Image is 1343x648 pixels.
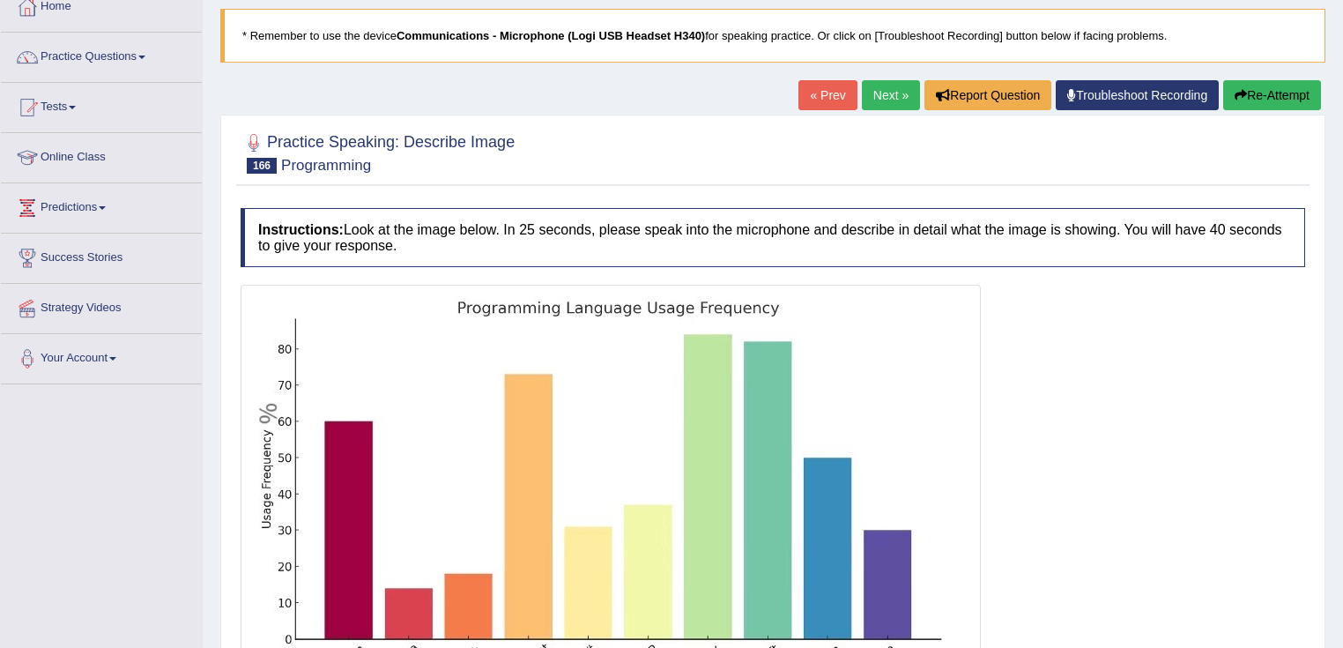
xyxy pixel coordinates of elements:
a: Tests [1,83,202,127]
blockquote: * Remember to use the device for speaking practice. Or click on [Troubleshoot Recording] button b... [220,9,1325,63]
span: 166 [247,158,277,174]
a: « Prev [798,80,857,110]
a: Strategy Videos [1,284,202,328]
h4: Look at the image below. In 25 seconds, please speak into the microphone and describe in detail w... [241,208,1305,267]
h2: Practice Speaking: Describe Image [241,130,515,174]
b: Instructions: [258,222,344,237]
a: Practice Questions [1,33,202,77]
a: Predictions [1,183,202,227]
a: Troubleshoot Recording [1056,80,1219,110]
button: Re-Attempt [1223,80,1321,110]
a: Your Account [1,334,202,378]
a: Next » [862,80,920,110]
button: Report Question [924,80,1051,110]
a: Success Stories [1,234,202,278]
a: Online Class [1,133,202,177]
small: Programming [281,157,371,174]
b: Communications - Microphone (Logi USB Headset H340) [397,29,705,42]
